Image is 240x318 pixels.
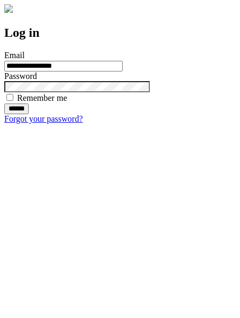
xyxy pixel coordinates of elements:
[4,71,37,81] label: Password
[4,114,83,123] a: Forgot your password?
[17,93,67,102] label: Remember me
[4,4,13,13] img: logo-4e3dc11c47720685a147b03b5a06dd966a58ff35d612b21f08c02c0306f2b779.png
[4,51,25,60] label: Email
[4,26,236,40] h2: Log in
